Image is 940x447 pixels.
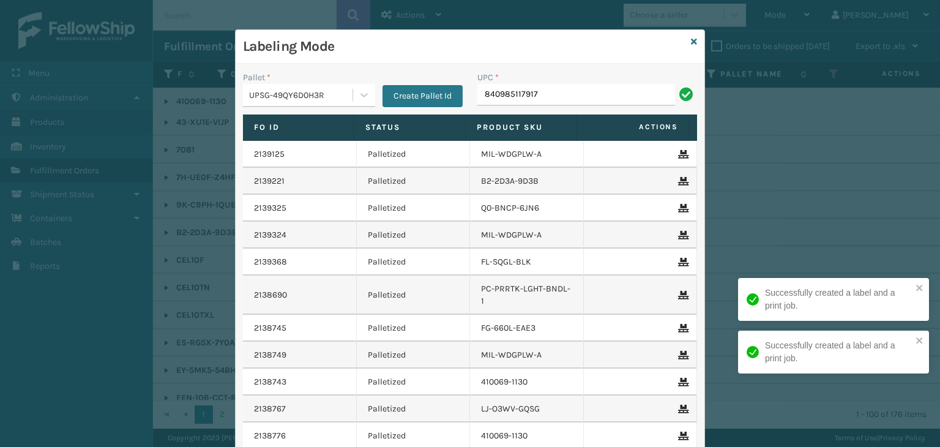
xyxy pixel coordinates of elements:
i: Remove From Pallet [678,405,685,413]
td: Palletized [357,222,471,249]
i: Remove From Pallet [678,177,685,186]
i: Remove From Pallet [678,150,685,159]
a: 2139125 [254,148,285,160]
td: FG-660L-EAE3 [470,315,584,342]
button: close [916,283,924,295]
td: Palletized [357,168,471,195]
i: Remove From Pallet [678,378,685,386]
i: Remove From Pallet [678,204,685,212]
td: Palletized [357,249,471,276]
td: PC-PRRTK-LGHT-BNDL-1 [470,276,584,315]
i: Remove From Pallet [678,324,685,332]
label: Status [365,122,454,133]
i: Remove From Pallet [678,231,685,239]
a: 2139221 [254,175,285,187]
a: 2138776 [254,430,286,442]
td: Palletized [357,195,471,222]
i: Remove From Pallet [678,351,685,359]
a: 2139324 [254,229,286,241]
td: 410069-1130 [470,369,584,396]
div: UPSG-49QY6D0H3R [249,89,354,102]
td: MIL-WDGPLW-A [470,222,584,249]
a: 2138745 [254,322,286,334]
td: Palletized [357,342,471,369]
label: UPC [477,71,499,84]
td: MIL-WDGPLW-A [470,342,584,369]
a: 2139325 [254,202,286,214]
span: Actions [581,117,685,137]
td: Palletized [357,396,471,423]
a: 2138743 [254,376,286,388]
div: Successfully created a label and a print job. [765,287,912,312]
td: Palletized [357,369,471,396]
td: LJ-O3WV-GQSG [470,396,584,423]
label: Fo Id [254,122,343,133]
a: 2138749 [254,349,286,361]
div: Successfully created a label and a print job. [765,339,912,365]
a: 2138767 [254,403,286,415]
a: 2139368 [254,256,287,268]
td: Palletized [357,276,471,315]
button: Create Pallet Id [382,85,463,107]
label: Product SKU [477,122,565,133]
td: B2-2D3A-9D3B [470,168,584,195]
i: Remove From Pallet [678,291,685,299]
label: Pallet [243,71,270,84]
td: MIL-WDGPLW-A [470,141,584,168]
h3: Labeling Mode [243,37,686,56]
td: Palletized [357,315,471,342]
td: Palletized [357,141,471,168]
i: Remove From Pallet [678,258,685,266]
i: Remove From Pallet [678,432,685,440]
button: close [916,336,924,347]
td: FL-SQGL-BLK [470,249,584,276]
td: Q0-BNCP-6JN6 [470,195,584,222]
a: 2138690 [254,289,287,301]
